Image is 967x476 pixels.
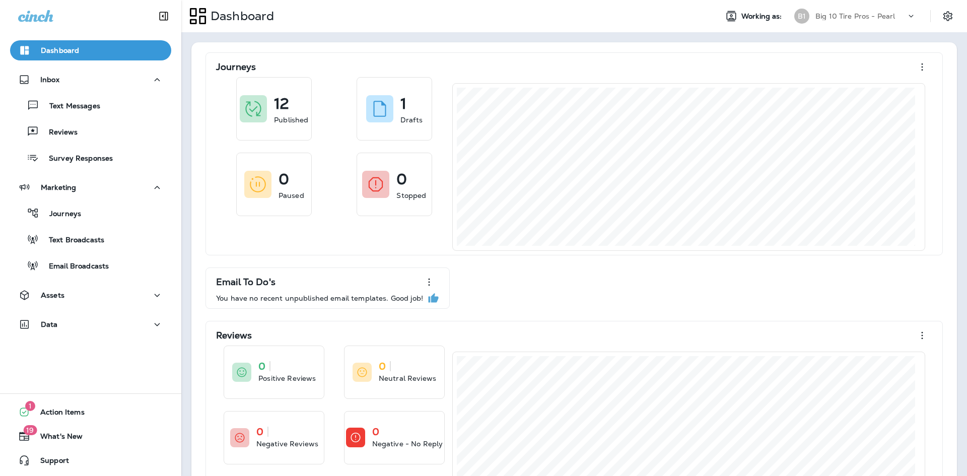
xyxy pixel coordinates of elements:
p: Inbox [40,76,59,84]
p: Text Messages [39,102,100,111]
p: You have no recent unpublished email templates. Good job! [216,294,423,302]
span: 1 [25,401,35,411]
p: Email To Do's [216,277,275,287]
p: Dashboard [41,46,79,54]
p: Drafts [400,115,423,125]
button: Email Broadcasts [10,255,171,276]
button: Text Broadcasts [10,229,171,250]
p: Big 10 Tire Pros - Pearl [815,12,895,20]
button: 1Action Items [10,402,171,422]
span: Action Items [30,408,85,420]
span: Working as: [741,12,784,21]
p: Paused [279,190,304,200]
p: Neutral Reviews [379,373,436,383]
button: Dashboard [10,40,171,60]
p: Marketing [41,183,76,191]
span: Support [30,456,69,468]
p: Reviews [39,128,78,138]
p: 1 [400,99,406,109]
p: Published [274,115,308,125]
p: Journeys [39,210,81,219]
button: Assets [10,285,171,305]
p: 0 [279,174,289,184]
p: 0 [256,427,263,437]
span: 19 [23,425,37,435]
button: Settings [939,7,957,25]
button: Text Messages [10,95,171,116]
p: 0 [258,361,265,371]
p: Reviews [216,330,252,341]
p: Negative - No Reply [372,439,443,449]
p: 0 [396,174,407,184]
span: What's New [30,432,83,444]
p: Text Broadcasts [39,236,104,245]
p: Survey Responses [39,154,113,164]
p: 0 [379,361,386,371]
p: 12 [274,99,289,109]
p: Negative Reviews [256,439,318,449]
button: Journeys [10,202,171,224]
p: Stopped [396,190,426,200]
p: 0 [372,427,379,437]
button: Survey Responses [10,147,171,168]
p: Positive Reviews [258,373,316,383]
button: Inbox [10,70,171,90]
p: Data [41,320,58,328]
p: Email Broadcasts [39,262,109,271]
button: 19What's New [10,426,171,446]
p: Journeys [216,62,256,72]
p: Assets [41,291,64,299]
p: Dashboard [206,9,274,24]
button: Reviews [10,121,171,142]
div: B1 [794,9,809,24]
button: Collapse Sidebar [150,6,178,26]
button: Support [10,450,171,470]
button: Data [10,314,171,334]
button: Marketing [10,177,171,197]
